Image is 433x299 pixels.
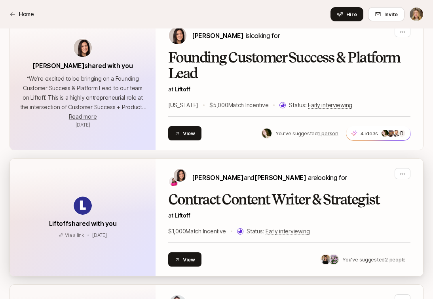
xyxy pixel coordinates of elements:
p: Home [19,9,34,19]
button: Hire [330,7,363,21]
button: Madeline Macartney [409,7,424,21]
p: “ We're excited to be bringing on a Founding Customer Success & Platform Lead to our team on Lift... [19,74,146,112]
p: [US_STATE] [168,100,198,110]
img: avatar-url [74,197,92,215]
button: Invite [368,7,405,21]
p: $5,000 Match Incentive [209,100,268,110]
span: [PERSON_NAME] shared with you [32,62,133,70]
span: Invite [384,10,398,18]
p: at [168,211,410,220]
img: c3058278_5134_467e_848a_eeb0110a6506.jpg [382,130,389,137]
span: [PERSON_NAME] [192,174,244,182]
span: Read more [69,113,97,120]
span: Early interviewing [308,102,352,109]
span: You've suggested [342,256,385,263]
img: 7206eb6b_5ade_44c0_a0cf_03eebac4a0cc.jpg [387,130,394,137]
h2: Founding Customer Success & Platform Lead [168,50,410,81]
span: Liftoff shared with you [49,220,117,227]
h2: Contract Content Writer & Strategist [168,192,410,208]
img: Emma Frane [169,177,179,186]
u: 2 people [385,256,406,263]
span: February 5, 2025 10:07am [76,122,90,128]
span: December 19, 2024 3:42pm [92,232,107,238]
p: are looking for [192,172,347,183]
button: View [168,126,201,140]
img: avatar-url [74,39,92,57]
span: Hire [346,10,357,18]
span: Early interviewing [266,228,310,235]
p: 4 ideas [361,129,378,137]
img: 0e98f786_fd85_41e6_ad84_f4cadcb65a2a.jpg [393,130,400,137]
button: 4 ideasR [346,126,411,141]
p: Status: [247,227,310,236]
img: ACg8ocIdxRMdt9zg7cQmJ1etOp_AR7rnuVOB8v5rMQQddsajCIZ5kemg=s160-c [329,255,338,264]
img: Madeline Macartney [410,8,423,21]
u: 1 person [318,130,338,136]
span: [PERSON_NAME] [254,174,306,182]
img: c3058278_5134_467e_848a_eeb0110a6506.jpg [262,129,272,138]
a: Liftoff [175,86,190,93]
p: Via a link [65,232,84,239]
button: View [168,252,201,267]
img: Eleanor Morgan [174,169,186,182]
img: Eleanor Morgan [169,27,186,44]
p: Status: [289,100,352,110]
button: Read more [69,112,97,121]
p: at [168,85,410,94]
span: and [244,174,306,182]
p: is looking for [192,30,279,41]
p: R [400,129,403,138]
img: 9f750550_3b12_42ed_97bd_f2e18b6b3a49.jpg [321,255,330,264]
span: Liftoff [175,212,190,219]
span: You've suggested [275,130,318,136]
span: [PERSON_NAME] [192,32,244,40]
p: $1,000 Match Incentive [168,227,226,236]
